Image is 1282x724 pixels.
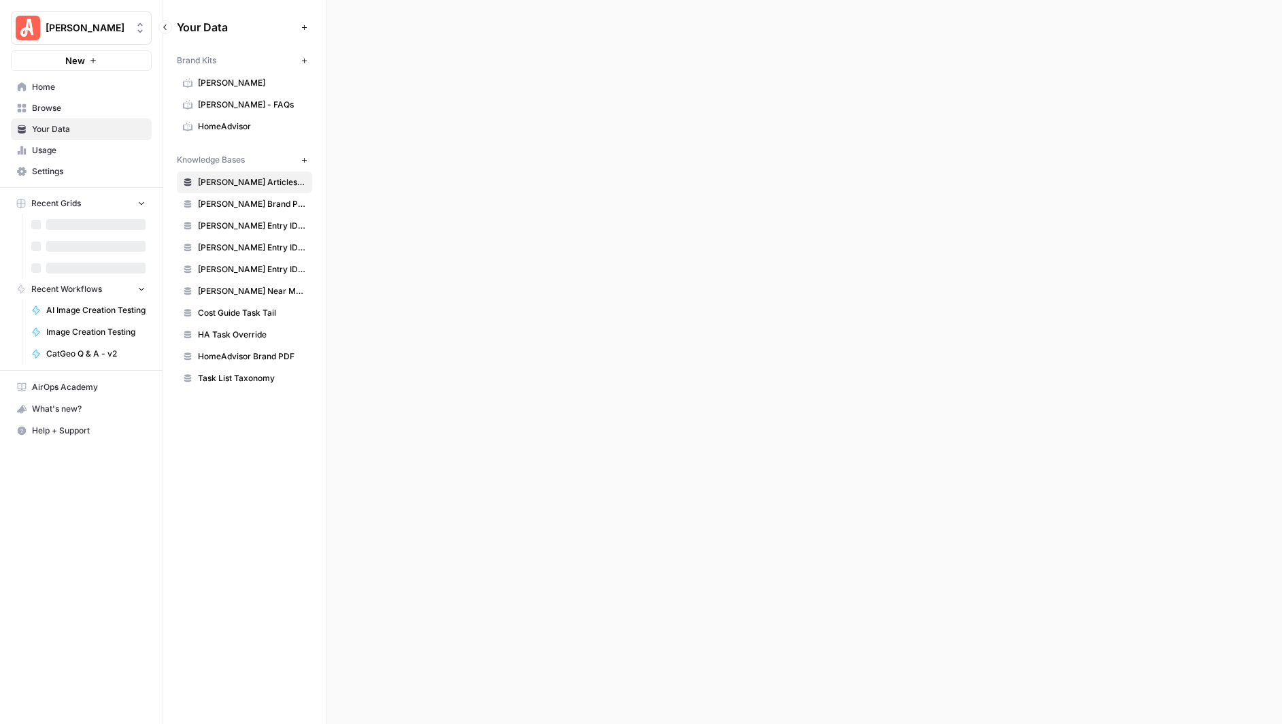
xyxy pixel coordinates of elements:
span: Brand Kits [177,54,216,67]
span: [PERSON_NAME] [198,77,306,89]
span: [PERSON_NAME] Entry IDs: Location [198,220,306,232]
button: New [11,50,152,71]
span: Knowledge Bases [177,154,245,166]
a: Home [11,76,152,98]
a: [PERSON_NAME] Entry IDs: Questions [177,237,312,259]
a: Browse [11,97,152,119]
span: Your Data [177,19,296,35]
span: Home [32,81,146,93]
a: [PERSON_NAME] Near Me Sitemap [177,280,312,302]
div: What's new? [12,399,151,419]
span: [PERSON_NAME] Articles Sitemaps [198,176,306,188]
a: HomeAdvisor Brand PDF [177,346,312,367]
a: [PERSON_NAME] Entry IDs: Unified Task [177,259,312,280]
span: Image Creation Testing [46,326,146,338]
span: Recent Grids [31,197,81,210]
button: Recent Workflows [11,279,152,299]
span: New [65,54,85,67]
span: AI Image Creation Testing [46,304,146,316]
span: [PERSON_NAME] Brand PDF [198,198,306,210]
a: HA Task Override [177,324,312,346]
a: Image Creation Testing [25,321,152,343]
span: [PERSON_NAME] - FAQs [198,99,306,111]
a: Task List Taxonomy [177,367,312,389]
a: [PERSON_NAME] [177,72,312,94]
span: CatGeo Q & A - v2 [46,348,146,360]
a: AI Image Creation Testing [25,299,152,321]
a: HomeAdvisor [177,116,312,137]
span: Usage [32,144,146,157]
span: [PERSON_NAME] Entry IDs: Questions [198,242,306,254]
span: Browse [32,102,146,114]
span: HomeAdvisor Brand PDF [198,350,306,363]
span: Settings [32,165,146,178]
a: [PERSON_NAME] Brand PDF [177,193,312,215]
span: Recent Workflows [31,283,102,295]
a: Your Data [11,118,152,140]
a: Settings [11,161,152,182]
span: HA Task Override [198,329,306,341]
button: Recent Grids [11,193,152,214]
button: Help + Support [11,420,152,442]
a: [PERSON_NAME] Articles Sitemaps [177,171,312,193]
a: AirOps Academy [11,376,152,398]
button: Workspace: Angi [11,11,152,45]
a: [PERSON_NAME] Entry IDs: Location [177,215,312,237]
img: Angi Logo [16,16,40,40]
span: Help + Support [32,425,146,437]
span: Task List Taxonomy [198,372,306,384]
a: Cost Guide Task Tail [177,302,312,324]
span: [PERSON_NAME] Near Me Sitemap [198,285,306,297]
button: What's new? [11,398,152,420]
span: [PERSON_NAME] Entry IDs: Unified Task [198,263,306,276]
span: AirOps Academy [32,381,146,393]
a: [PERSON_NAME] - FAQs [177,94,312,116]
a: CatGeo Q & A - v2 [25,343,152,365]
span: Cost Guide Task Tail [198,307,306,319]
span: [PERSON_NAME] [46,21,128,35]
span: HomeAdvisor [198,120,306,133]
a: Usage [11,139,152,161]
span: Your Data [32,123,146,135]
